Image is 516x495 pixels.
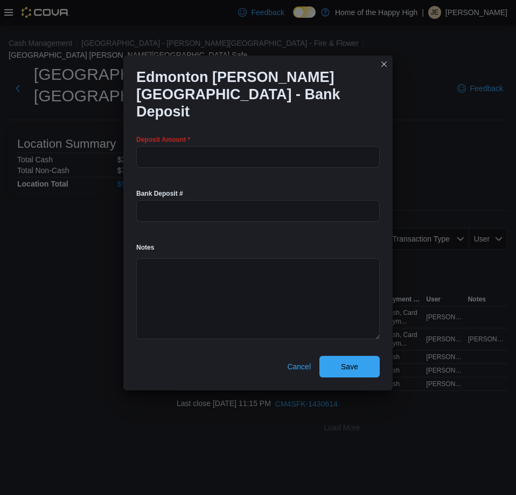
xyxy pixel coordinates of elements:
[136,68,371,120] h1: Edmonton [PERSON_NAME][GEOGRAPHIC_DATA] - Bank Deposit
[378,58,391,71] button: Closes this modal window
[283,356,315,377] button: Cancel
[136,135,190,144] label: Deposit Amount *
[136,243,154,252] label: Notes
[341,361,358,372] span: Save
[136,189,183,198] label: Bank Deposit #
[287,361,311,372] span: Cancel
[319,356,380,377] button: Save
